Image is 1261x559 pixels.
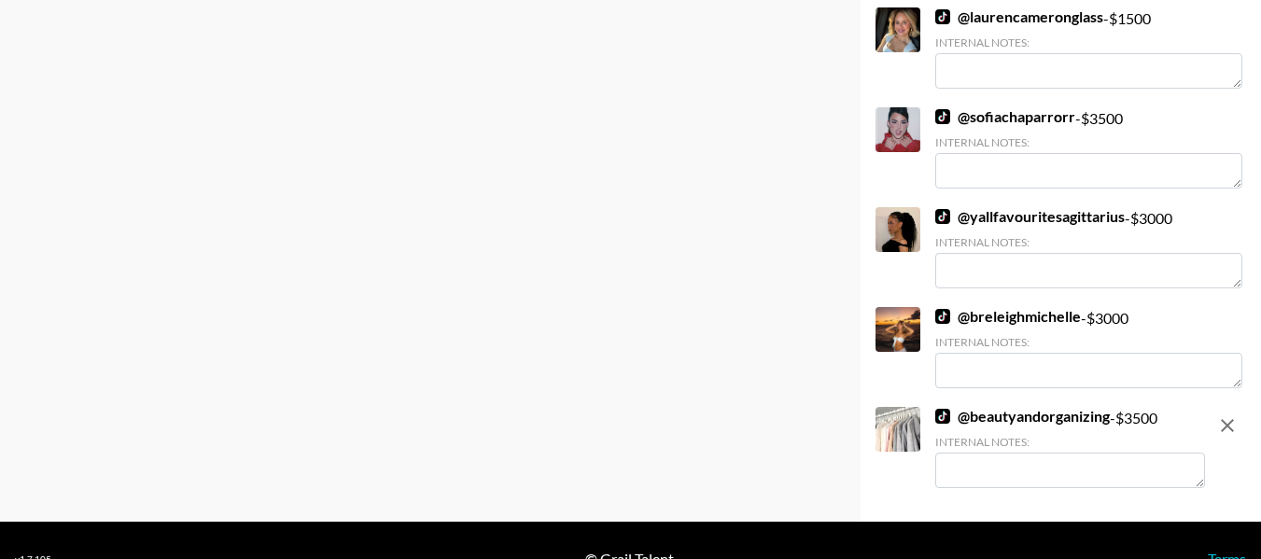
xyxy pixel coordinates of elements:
[935,307,1242,388] div: - $ 3000
[935,207,1125,226] a: @yallfavouritesagittarius
[935,109,950,124] img: TikTok
[935,107,1242,189] div: - $ 3500
[935,435,1205,449] div: Internal Notes:
[935,7,1242,89] div: - $ 1500
[935,235,1242,249] div: Internal Notes:
[935,7,1103,26] a: @laurencameronglass
[935,9,950,24] img: TikTok
[935,135,1242,149] div: Internal Notes:
[935,307,1081,326] a: @breleighmichelle
[935,107,1075,126] a: @sofiachaparrorr
[935,309,950,324] img: TikTok
[935,407,1205,488] div: - $ 3500
[1209,407,1246,444] button: remove
[935,409,950,424] img: TikTok
[935,407,1110,426] a: @beautyandorganizing
[935,335,1242,349] div: Internal Notes:
[935,207,1242,288] div: - $ 3000
[935,35,1242,49] div: Internal Notes:
[935,209,950,224] img: TikTok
